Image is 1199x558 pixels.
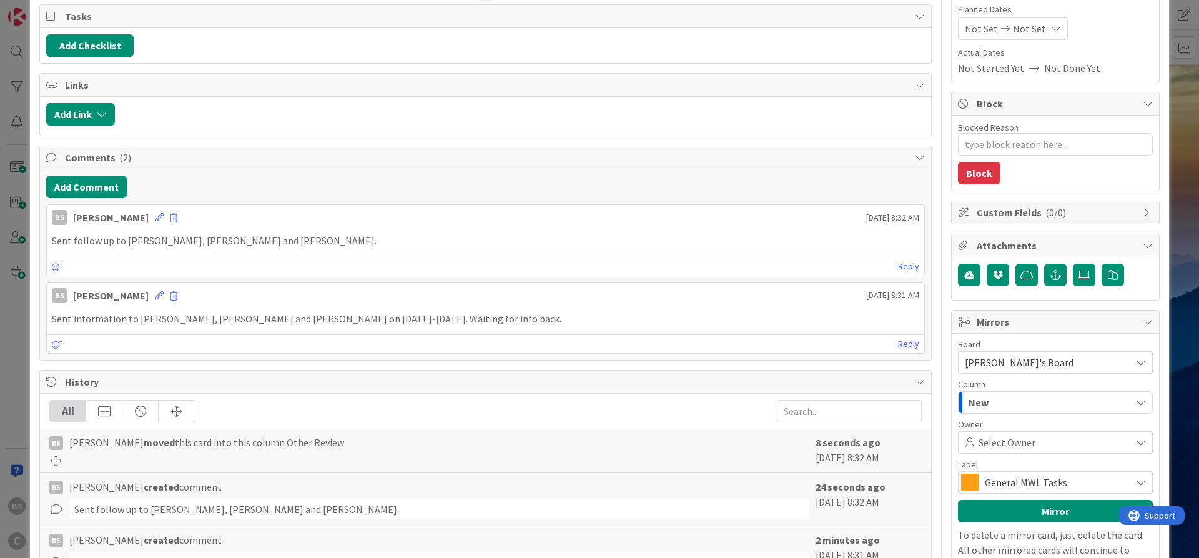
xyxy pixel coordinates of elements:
[65,77,909,92] span: Links
[73,210,149,225] div: [PERSON_NAME]
[1044,61,1100,76] span: Not Done Yet
[958,61,1024,76] span: Not Started Yet
[1013,21,1046,36] span: Not Set
[65,374,909,389] span: History
[46,176,127,198] button: Add Comment
[52,210,67,225] div: BS
[46,103,115,126] button: Add Link
[69,479,222,494] span: [PERSON_NAME] comment
[977,205,1137,220] span: Custom Fields
[65,9,909,24] span: Tasks
[52,234,919,248] p: Sent follow up to [PERSON_NAME], [PERSON_NAME] and [PERSON_NAME].
[49,481,63,494] div: BS
[965,21,998,36] span: Not Set
[898,336,919,352] a: Reply
[958,391,1153,414] button: New
[46,34,134,57] button: Add Checklist
[958,3,1153,16] span: Planned Dates
[958,162,1000,184] button: Block
[958,380,985,389] span: Column
[979,435,1035,450] span: Select Owner
[977,96,1137,111] span: Block
[958,460,978,469] span: Label
[958,122,1019,133] label: Blocked Reason
[144,534,179,546] b: created
[69,532,222,547] span: [PERSON_NAME] comment
[49,436,63,450] div: BS
[50,401,86,422] div: All
[958,46,1153,59] span: Actual Dates
[816,481,886,493] b: 24 seconds ago
[69,499,809,519] div: Sent follow up to [PERSON_NAME], [PERSON_NAME] and [PERSON_NAME].
[144,481,179,493] b: created
[73,288,149,303] div: [PERSON_NAME]
[69,435,344,450] span: [PERSON_NAME] this card into this column Other Review
[958,340,980,349] span: Board
[866,211,919,224] span: [DATE] 8:32 AM
[26,2,57,17] span: Support
[969,394,989,411] span: New
[1045,206,1066,219] span: ( 0/0 )
[49,534,63,547] div: BS
[52,288,67,303] div: BS
[958,500,1153,522] button: Mirror
[866,289,919,302] span: [DATE] 8:31 AM
[816,479,922,519] div: [DATE] 8:32 AM
[965,356,1073,369] span: [PERSON_NAME]'s Board
[144,436,175,449] b: moved
[985,474,1125,491] span: General MWL Tasks
[816,435,922,466] div: [DATE] 8:32 AM
[816,534,880,546] b: 2 minutes ago
[777,400,922,422] input: Search...
[977,238,1137,253] span: Attachments
[898,259,919,274] a: Reply
[977,314,1137,329] span: Mirrors
[52,312,919,326] p: Sent information to [PERSON_NAME], [PERSON_NAME] and [PERSON_NAME] on [DATE]-[DATE]. Waiting for ...
[65,150,909,165] span: Comments
[816,436,881,449] b: 8 seconds ago
[119,151,131,164] span: ( 2 )
[958,420,983,429] span: Owner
